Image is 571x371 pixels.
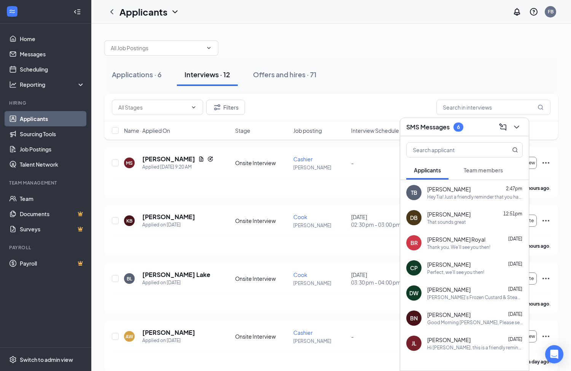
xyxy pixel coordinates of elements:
[185,70,230,79] div: Interviews · 12
[9,180,83,186] div: Team Management
[112,70,162,79] div: Applications · 6
[293,329,313,336] span: Cashier
[427,286,471,293] span: [PERSON_NAME]
[427,294,523,301] div: [PERSON_NAME]'s Frozen Custard & Steakburgers is so excited for you to join our team! Do you know...
[427,185,471,193] span: [PERSON_NAME]
[427,244,490,250] div: Thank you. We'll see you then!
[512,123,521,132] svg: ChevronDown
[351,333,354,340] span: -
[207,156,213,162] svg: Reapply
[436,100,550,115] input: Search in interviews
[126,160,133,166] div: MS
[142,221,195,229] div: Applied on [DATE]
[497,121,509,133] button: ComposeMessage
[293,222,347,229] p: [PERSON_NAME]
[9,81,17,88] svg: Analysis
[412,339,417,347] div: JL
[351,127,399,134] span: Interview Schedule
[511,121,523,133] button: ChevronDown
[293,338,347,344] p: [PERSON_NAME]
[20,31,85,46] a: Home
[198,156,204,162] svg: Document
[235,159,288,167] div: Onsite Interview
[427,311,471,318] span: [PERSON_NAME]
[142,213,195,221] h5: [PERSON_NAME]
[20,62,85,77] a: Scheduling
[508,261,522,267] span: [DATE]
[235,217,288,225] div: Onsite Interview
[20,46,85,62] a: Messages
[235,275,288,282] div: Onsite Interview
[142,328,195,337] h5: [PERSON_NAME]
[20,142,85,157] a: Job Postings
[427,319,523,326] div: Good Morning [PERSON_NAME], Please send some days and times in which you would be willing to come...
[235,127,250,134] span: Stage
[545,345,563,363] div: Open Intercom Messenger
[235,333,288,340] div: Onsite Interview
[541,216,550,225] svg: Ellipses
[538,104,544,110] svg: MagnifyingGlass
[464,167,503,174] span: Team members
[524,185,549,191] b: 7 hours ago
[9,100,83,106] div: Hiring
[427,236,485,243] span: [PERSON_NAME] Royal
[213,103,222,112] svg: Filter
[351,279,404,286] span: 03:30 pm - 04:00 pm
[427,336,471,344] span: [PERSON_NAME]
[126,333,133,340] div: AW
[548,8,554,15] div: FB
[541,332,550,341] svg: Ellipses
[142,337,195,344] div: Applied on [DATE]
[351,213,404,228] div: [DATE]
[126,218,132,224] div: KB
[407,143,497,157] input: Search applicant
[293,127,322,134] span: Job posting
[410,314,418,322] div: BN
[508,236,522,242] span: [DATE]
[20,126,85,142] a: Sourcing Tools
[508,286,522,292] span: [DATE]
[206,100,245,115] button: Filter Filters
[293,280,347,287] p: [PERSON_NAME]
[409,289,418,297] div: DW
[20,206,85,221] a: DocumentsCrown
[508,336,522,342] span: [DATE]
[351,221,404,228] span: 02:30 pm - 03:00 pm
[541,274,550,283] svg: Ellipses
[206,45,212,51] svg: ChevronDown
[427,194,523,200] div: Hey Tia! Just a friendly reminder that you have an interview [DATE] at 4:30. If you can't make it...
[529,7,538,16] svg: QuestionInfo
[427,269,484,275] div: Perfect, we'll see you then!
[107,7,116,16] a: ChevronLeft
[427,344,523,351] div: Hi [PERSON_NAME], this is a friendly reminder. Your meeting with [PERSON_NAME]'s Frozen Custard &...
[414,167,441,174] span: Applicants
[111,44,203,52] input: All Job Postings
[142,155,195,163] h5: [PERSON_NAME]
[351,271,404,286] div: [DATE]
[293,164,347,171] p: [PERSON_NAME]
[457,124,460,130] div: 6
[191,104,197,110] svg: ChevronDown
[142,163,213,171] div: Applied [DATE] 9:20 AM
[293,213,307,220] span: Cook
[73,8,81,16] svg: Collapse
[118,103,188,111] input: All Stages
[170,7,180,16] svg: ChevronDown
[20,256,85,271] a: PayrollCrown
[119,5,167,18] h1: Applicants
[9,244,83,251] div: Payroll
[20,356,73,363] div: Switch to admin view
[127,275,132,282] div: BL
[406,123,450,131] h3: SMS Messages
[506,186,522,191] span: 2:47pm
[498,123,507,132] svg: ComposeMessage
[142,279,210,287] div: Applied on [DATE]
[20,157,85,172] a: Talent Network
[522,243,549,249] b: 21 hours ago
[508,311,522,317] span: [DATE]
[253,70,317,79] div: Offers and hires · 71
[293,271,307,278] span: Cook
[411,189,417,196] div: TB
[20,221,85,237] a: SurveysCrown
[410,239,418,247] div: BR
